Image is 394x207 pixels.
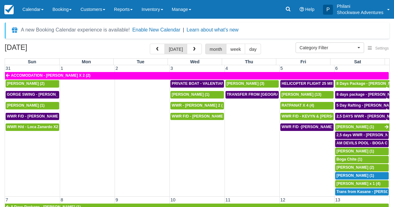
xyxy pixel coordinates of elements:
[323,5,333,15] div: P
[280,113,334,120] a: WWR F/D - KEVYN & [PERSON_NAME] 2 (2)
[164,44,187,54] button: [DATE]
[337,9,383,16] p: Shockwave Adventures
[7,81,45,86] span: [PERSON_NAME] (2)
[354,59,361,64] span: Sat
[60,197,64,202] span: 8
[205,44,226,54] button: month
[4,5,14,14] img: checkfront-main-nav-mini-logo.png
[172,103,226,108] span: WWR - [PERSON_NAME] 2 (2)
[170,80,224,88] a: PRIVATE BOAT - VALENTIAN [PERSON_NAME] X 4 (4)
[336,181,380,186] span: [PERSON_NAME] x 1 (4)
[245,59,253,64] span: Thu
[187,27,239,32] a: Learn about what's new
[6,80,59,88] a: [PERSON_NAME] (2)
[301,59,306,64] span: Fri
[336,173,374,178] span: [PERSON_NAME] (1)
[280,91,334,99] a: [PERSON_NAME] (13)
[227,81,264,86] span: [PERSON_NAME] (3)
[5,72,389,79] a: ACCOMODATION - [PERSON_NAME] X 2 (2)
[296,42,364,53] button: Category Filter
[335,132,389,139] a: 2,5 days WWR - [PERSON_NAME] X2 (2)
[335,102,389,109] a: 5 Day Rafting - [PERSON_NAME] X1 (1)
[364,44,392,53] button: Settings
[183,27,184,32] span: |
[21,26,130,34] div: A new Booking Calendar experience is available!
[282,81,382,86] span: HELICOPTER FLIGHT 25 MINS- [PERSON_NAME] X1 (1)
[280,66,283,71] span: 5
[335,113,389,120] a: 2,5 DAYS WWR - [PERSON_NAME] X1 (1)
[305,7,315,12] span: Help
[335,172,389,180] a: [PERSON_NAME] (1)
[6,102,59,109] a: [PERSON_NAME] (1)
[280,197,286,202] span: 12
[170,113,224,120] a: WWR F/D - [PERSON_NAME] x3 (3)
[300,7,304,12] i: Help
[375,46,389,51] span: Settings
[82,59,91,64] span: Mon
[170,91,224,99] a: [PERSON_NAME] (1)
[11,73,90,78] span: ACCOMODATION - [PERSON_NAME] X 2 (2)
[225,91,279,99] a: TRANSFER FROM [GEOGRAPHIC_DATA] TO VIC FALLS - [PERSON_NAME] X 1 (1)
[226,44,245,54] button: week
[300,45,356,51] span: Category Filter
[336,165,374,170] span: [PERSON_NAME] (2)
[170,66,173,71] span: 3
[227,92,376,97] span: TRANSFER FROM [GEOGRAPHIC_DATA] TO VIC FALLS - [PERSON_NAME] X 1 (1)
[282,92,321,97] span: [PERSON_NAME] (13)
[60,66,64,71] span: 1
[335,66,338,71] span: 6
[335,180,389,188] a: [PERSON_NAME] x 1 (4)
[336,125,374,129] span: [PERSON_NAME] (1)
[172,92,209,97] span: [PERSON_NAME] (1)
[245,44,261,54] button: day
[5,44,83,55] h2: [DATE]
[132,27,180,33] button: Enable New Calendar
[170,197,176,202] span: 10
[335,80,389,88] a: 8 Days Package - [PERSON_NAME] (1)
[335,91,389,99] a: 8 days package - [PERSON_NAME] X1 (1)
[335,148,389,155] a: [PERSON_NAME] (1)
[335,123,389,131] a: [PERSON_NAME] (1)
[28,59,36,64] span: Sun
[115,66,119,71] span: 2
[335,188,389,196] a: Trans from Kasane - [PERSON_NAME] X4 (4)
[336,157,362,161] span: Boga Chite (1)
[225,80,279,88] a: [PERSON_NAME] (3)
[282,103,314,108] span: RATPANAT X 4 (4)
[335,164,389,171] a: [PERSON_NAME] (2)
[335,140,389,147] a: AM DEVILS POOL - BOGA CHITE X 1 (1)
[282,114,361,118] span: WWR F/D - KEVYN & [PERSON_NAME] 2 (2)
[115,197,119,202] span: 9
[172,81,269,86] span: PRIVATE BOAT - VALENTIAN [PERSON_NAME] X 4 (4)
[5,197,9,202] span: 7
[5,66,11,71] span: 31
[336,149,374,153] span: [PERSON_NAME] (1)
[282,125,350,129] span: WWR F/D -[PERSON_NAME] X 15 (15)
[280,80,334,88] a: HELICOPTER FLIGHT 25 MINS- [PERSON_NAME] X1 (1)
[225,197,231,202] span: 11
[335,156,389,163] a: Boga Chite (1)
[7,114,72,118] span: WWR F/D - [PERSON_NAME] X 1 (1)
[190,59,199,64] span: Wed
[6,113,59,120] a: WWR F/D - [PERSON_NAME] X 1 (1)
[7,92,83,97] span: GORGE SWING - [PERSON_NAME] X 2 (2)
[7,103,45,108] span: [PERSON_NAME] (1)
[137,59,145,64] span: Tue
[335,197,341,202] span: 13
[280,102,334,109] a: RATPANAT X 4 (4)
[7,125,64,129] span: WWR H/d - Loca Zanardo X2 (2)
[280,123,334,131] a: WWR F/D -[PERSON_NAME] X 15 (15)
[6,123,59,131] a: WWR H/d - Loca Zanardo X2 (2)
[170,102,224,109] a: WWR - [PERSON_NAME] 2 (2)
[337,3,383,9] p: Philani
[225,66,229,71] span: 4
[172,114,235,118] span: WWR F/D - [PERSON_NAME] x3 (3)
[6,91,59,99] a: GORGE SWING - [PERSON_NAME] X 2 (2)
